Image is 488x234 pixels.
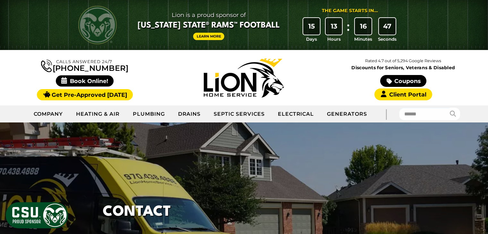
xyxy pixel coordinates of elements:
[207,106,271,122] a: Septic Services
[380,75,426,87] a: Coupons
[138,20,280,31] span: [US_STATE] State® Rams™ Football
[374,88,432,100] a: Client Portal
[204,58,284,97] img: Lion Home Service
[303,18,320,35] div: 15
[271,106,321,122] a: Electrical
[355,18,372,35] div: 16
[325,65,482,70] span: Discounts for Seniors, Veterans & Disabled
[379,18,396,35] div: 47
[78,6,117,44] img: CSU Rams logo
[324,57,483,64] p: Rated 4.7 out of 5,294 Google Reviews
[321,106,373,122] a: Generators
[70,106,126,122] a: Heating & Air
[345,18,351,43] div: :
[327,36,341,42] span: Hours
[306,36,317,42] span: Days
[373,105,399,122] div: |
[27,106,70,122] a: Company
[326,18,342,35] div: 13
[322,7,378,14] div: The Game Starts in...
[354,36,372,42] span: Minutes
[41,58,128,72] a: [PHONE_NUMBER]
[37,89,133,100] a: Get Pre-Approved [DATE]
[103,201,171,223] h1: Contact
[138,10,280,20] span: Lion is a proud sponsor of
[378,36,397,42] span: Seconds
[172,106,208,122] a: Drains
[5,201,69,229] img: CSU Sponsor Badge
[126,106,172,122] a: Plumbing
[193,33,225,40] a: Learn More
[56,75,114,87] span: Book Online!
